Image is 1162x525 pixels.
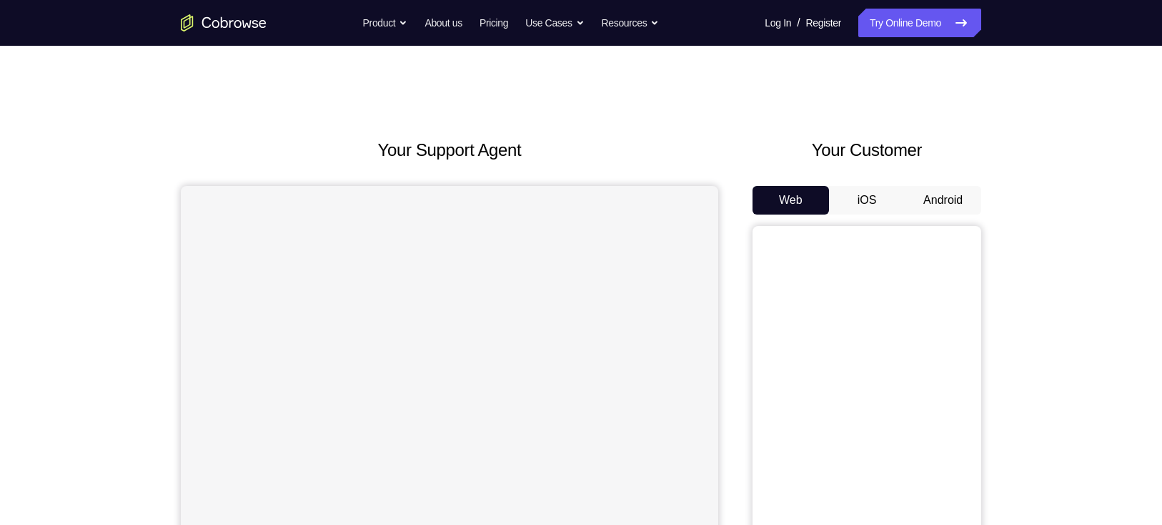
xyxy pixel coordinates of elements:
button: Use Cases [525,9,584,37]
button: Web [753,186,829,215]
h2: Your Support Agent [181,137,718,163]
button: Android [905,186,981,215]
a: Pricing [480,9,508,37]
a: About us [424,9,462,37]
a: Log In [765,9,791,37]
a: Go to the home page [181,14,267,31]
h2: Your Customer [753,137,981,163]
button: Resources [602,9,660,37]
span: / [797,14,800,31]
a: Try Online Demo [858,9,981,37]
button: Product [363,9,408,37]
a: Register [806,9,841,37]
button: iOS [829,186,905,215]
